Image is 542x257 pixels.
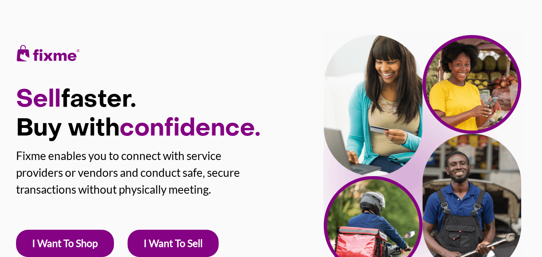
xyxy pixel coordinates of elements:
a: I Want To Shop [16,230,114,257]
h1: faster. Buy with [16,86,295,144]
span: Sell [16,89,61,112]
a: I Want To Sell [128,230,219,257]
span: confidence. [120,117,260,141]
img: fixme-logo.png [16,44,80,62]
p: Fixme enables you to connect with service providers or vendors and conduct safe, secure transacti... [16,147,295,198]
